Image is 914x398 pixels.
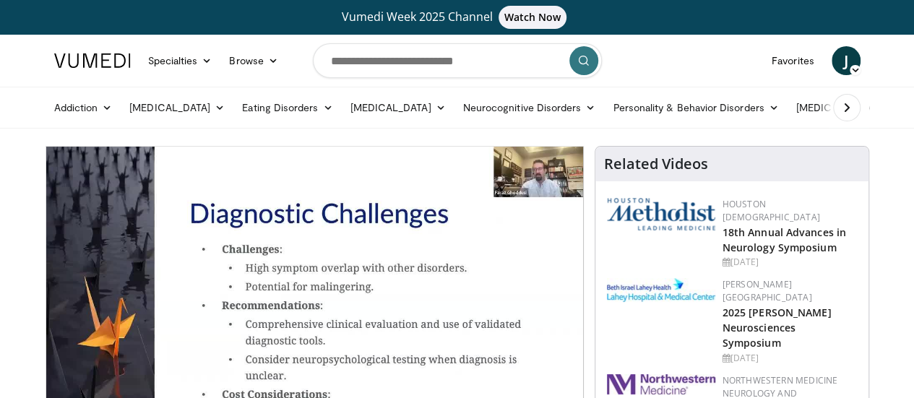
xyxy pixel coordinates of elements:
[499,6,567,29] span: Watch Now
[723,352,857,365] div: [DATE]
[604,93,787,122] a: Personality & Behavior Disorders
[139,46,221,75] a: Specialties
[341,93,454,122] a: [MEDICAL_DATA]
[54,53,131,68] img: VuMedi Logo
[763,46,823,75] a: Favorites
[220,46,287,75] a: Browse
[607,198,715,230] img: 5e4488cc-e109-4a4e-9fd9-73bb9237ee91.png.150x105_q85_autocrop_double_scale_upscale_version-0.2.png
[607,278,715,302] img: e7977282-282c-4444-820d-7cc2733560fd.jpg.150x105_q85_autocrop_double_scale_upscale_version-0.2.jpg
[454,93,605,122] a: Neurocognitive Disorders
[723,256,857,269] div: [DATE]
[723,306,832,350] a: 2025 [PERSON_NAME] Neurosciences Symposium
[56,6,858,29] a: Vumedi Week 2025 ChannelWatch Now
[723,198,820,223] a: Houston [DEMOGRAPHIC_DATA]
[604,155,708,173] h4: Related Videos
[313,43,602,78] input: Search topics, interventions
[723,225,846,254] a: 18th Annual Advances in Neurology Symposium
[607,374,715,394] img: 2a462fb6-9365-492a-ac79-3166a6f924d8.png.150x105_q85_autocrop_double_scale_upscale_version-0.2.jpg
[723,278,812,303] a: [PERSON_NAME][GEOGRAPHIC_DATA]
[121,93,233,122] a: [MEDICAL_DATA]
[832,46,861,75] a: J
[46,93,121,122] a: Addiction
[233,93,341,122] a: Eating Disorders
